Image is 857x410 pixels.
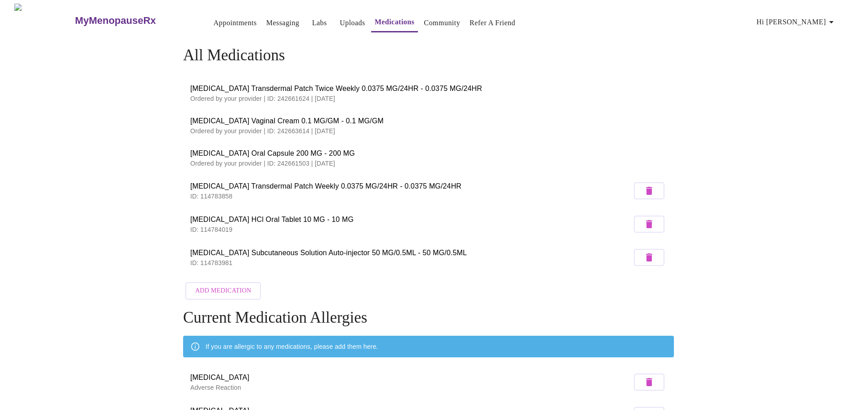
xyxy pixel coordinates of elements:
[190,214,632,225] span: [MEDICAL_DATA] HCl Oral Tablet 10 MG - 10 MG
[74,5,192,36] a: MyMenopauseRx
[206,338,378,355] div: If you are allergic to any medications, please add them here.
[190,126,667,135] p: Ordered by your provider | ID: 242663614 | [DATE]
[210,14,260,32] button: Appointments
[190,116,667,126] span: [MEDICAL_DATA] Vaginal Cream 0.1 MG/GM - 0.1 MG/GM
[305,14,334,32] button: Labs
[757,16,837,28] span: Hi [PERSON_NAME]
[190,94,667,103] p: Ordered by your provider | ID: 242661624 | [DATE]
[266,17,299,29] a: Messaging
[371,13,418,32] button: Medications
[466,14,519,32] button: Refer a Friend
[340,17,365,29] a: Uploads
[14,4,74,37] img: MyMenopauseRx Logo
[190,83,667,94] span: [MEDICAL_DATA] Transdermal Patch Twice Weekly 0.0375 MG/24HR - 0.0375 MG/24HR
[263,14,303,32] button: Messaging
[185,282,261,300] button: Add Medication
[375,16,415,28] a: Medications
[190,372,632,383] span: [MEDICAL_DATA]
[190,258,632,267] p: ID: 114783981
[190,383,632,392] p: Adverse Reaction
[190,159,667,168] p: Ordered by your provider | ID: 242661503 | [DATE]
[312,17,327,29] a: Labs
[424,17,460,29] a: Community
[183,309,674,327] h4: Current Medication Allergies
[190,181,632,192] span: [MEDICAL_DATA] Transdermal Patch Weekly 0.0375 MG/24HR - 0.0375 MG/24HR
[183,46,674,64] h4: All Medications
[753,13,840,31] button: Hi [PERSON_NAME]
[190,248,632,258] span: [MEDICAL_DATA] Subcutaneous Solution Auto-injector 50 MG/0.5ML - 50 MG/0.5ML
[190,148,667,159] span: [MEDICAL_DATA] Oral Capsule 200 MG - 200 MG
[336,14,369,32] button: Uploads
[214,17,257,29] a: Appointments
[190,192,632,201] p: ID: 114783858
[190,225,632,234] p: ID: 114784019
[420,14,464,32] button: Community
[470,17,516,29] a: Refer a Friend
[195,285,251,297] span: Add Medication
[75,15,156,27] h3: MyMenopauseRx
